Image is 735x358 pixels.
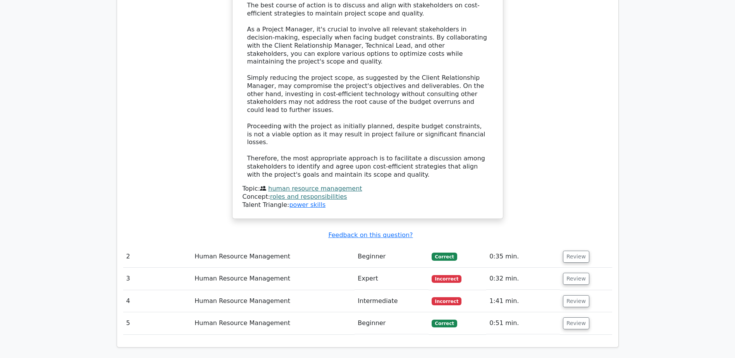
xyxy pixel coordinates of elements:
td: 0:35 min. [486,246,560,268]
td: Intermediate [355,290,429,312]
td: 5 [123,312,192,334]
button: Review [563,273,589,285]
button: Review [563,317,589,329]
td: Beginner [355,312,429,334]
td: 0:32 min. [486,268,560,290]
a: roles and responsibilities [270,193,347,200]
td: Human Resource Management [191,312,355,334]
td: Beginner [355,246,429,268]
td: Human Resource Management [191,246,355,268]
td: 1:41 min. [486,290,560,312]
span: Incorrect [432,275,461,283]
td: 3 [123,268,192,290]
td: 4 [123,290,192,312]
button: Review [563,295,589,307]
td: 2 [123,246,192,268]
td: 0:51 min. [486,312,560,334]
div: The best course of action is to discuss and align with stakeholders on cost-efficient strategies ... [247,2,488,179]
div: Concept: [243,193,493,201]
a: power skills [289,201,325,208]
a: Feedback on this question? [328,231,413,239]
button: Review [563,251,589,263]
td: Expert [355,268,429,290]
span: Correct [432,253,457,260]
td: Human Resource Management [191,268,355,290]
a: human resource management [268,185,362,192]
div: Topic: [243,185,493,193]
div: Talent Triangle: [243,185,493,209]
span: Correct [432,320,457,327]
span: Incorrect [432,297,461,305]
td: Human Resource Management [191,290,355,312]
